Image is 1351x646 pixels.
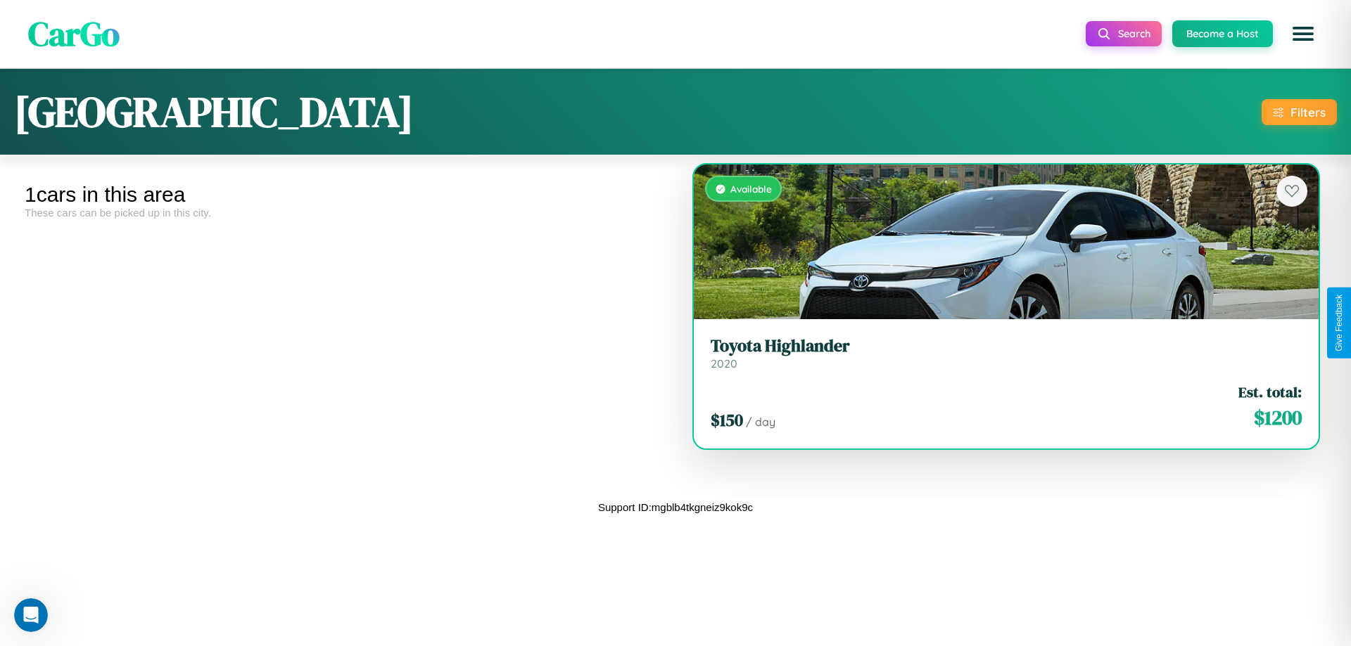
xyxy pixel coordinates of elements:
[25,183,665,207] div: 1 cars in this area
[711,336,1302,356] h3: Toyota Highlander
[1290,105,1326,119] div: Filters
[14,598,48,632] iframe: Intercom live chat
[1172,20,1273,47] button: Become a Host
[1334,295,1344,351] div: Give Feedback
[711,356,737,370] span: 2020
[1254,403,1302,432] span: $ 1200
[598,498,753,517] p: Support ID: mgblb4tkgneiz9kok9c
[711,336,1302,370] a: Toyota Highlander2020
[1283,14,1323,53] button: Open menu
[1262,99,1337,125] button: Filters
[730,183,772,195] span: Available
[1086,21,1162,46] button: Search
[14,83,414,141] h1: [GEOGRAPHIC_DATA]
[25,207,665,219] div: These cars can be picked up in this city.
[1118,27,1150,40] span: Search
[711,408,743,432] span: $ 150
[28,11,120,57] span: CarGo
[1238,382,1302,402] span: Est. total:
[746,415,775,429] span: / day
